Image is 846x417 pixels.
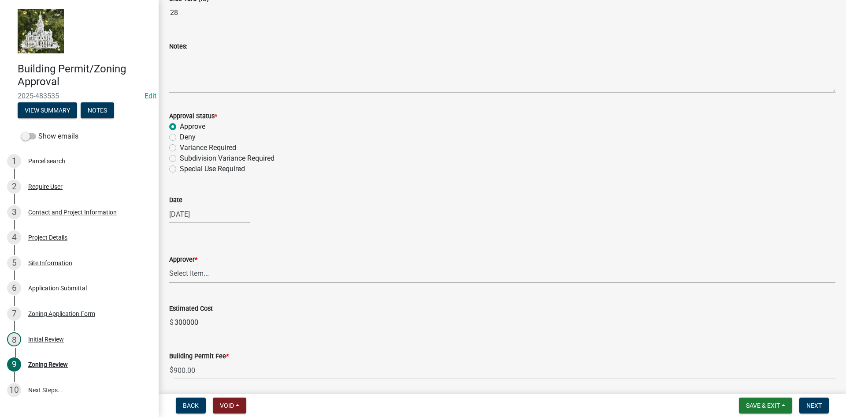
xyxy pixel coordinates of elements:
[169,197,182,203] label: Date
[7,281,21,295] div: 6
[7,154,21,168] div: 1
[18,9,64,53] img: Marshall County, Iowa
[169,314,174,331] span: $
[220,402,234,409] span: Void
[169,361,174,379] span: $
[145,92,156,100] wm-modal-confirm: Edit Application Number
[180,153,275,164] label: Subdivision Variance Required
[81,107,114,114] wm-modal-confirm: Notes
[7,357,21,372] div: 9
[7,180,21,194] div: 2
[28,336,64,342] div: Initial Review
[169,257,197,263] label: Approver
[169,353,229,360] label: Building Permit Fee
[176,398,206,413] button: Back
[169,44,187,50] label: Notes:
[28,361,68,368] div: Zoning Review
[18,102,77,118] button: View Summary
[180,132,196,143] label: Deny
[28,285,87,291] div: Application Submittal
[28,209,117,215] div: Contact and Project Information
[183,402,199,409] span: Back
[18,63,152,88] h4: Building Permit/Zoning Approval
[81,102,114,118] button: Notes
[799,398,829,413] button: Next
[180,121,205,132] label: Approve
[145,92,156,100] a: Edit
[7,332,21,346] div: 8
[806,402,822,409] span: Next
[7,230,21,244] div: 4
[7,205,21,219] div: 3
[28,184,63,190] div: Require User
[18,107,77,114] wm-modal-confirm: Summary
[169,205,250,223] input: mm/dd/yyyy
[7,307,21,321] div: 7
[7,383,21,397] div: 10
[18,92,141,100] span: 2025-483535
[28,311,95,317] div: Zoning Application Form
[169,113,217,120] label: Approval Status
[180,143,236,153] label: Variance Required
[28,158,65,164] div: Parcel search
[21,131,78,142] label: Show emails
[28,234,67,240] div: Project Details
[739,398,792,413] button: Save & Exit
[169,306,213,312] label: Estimated Cost
[28,260,72,266] div: Site Information
[213,398,246,413] button: Void
[180,164,245,174] label: Special Use Required
[7,256,21,270] div: 5
[746,402,780,409] span: Save & Exit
